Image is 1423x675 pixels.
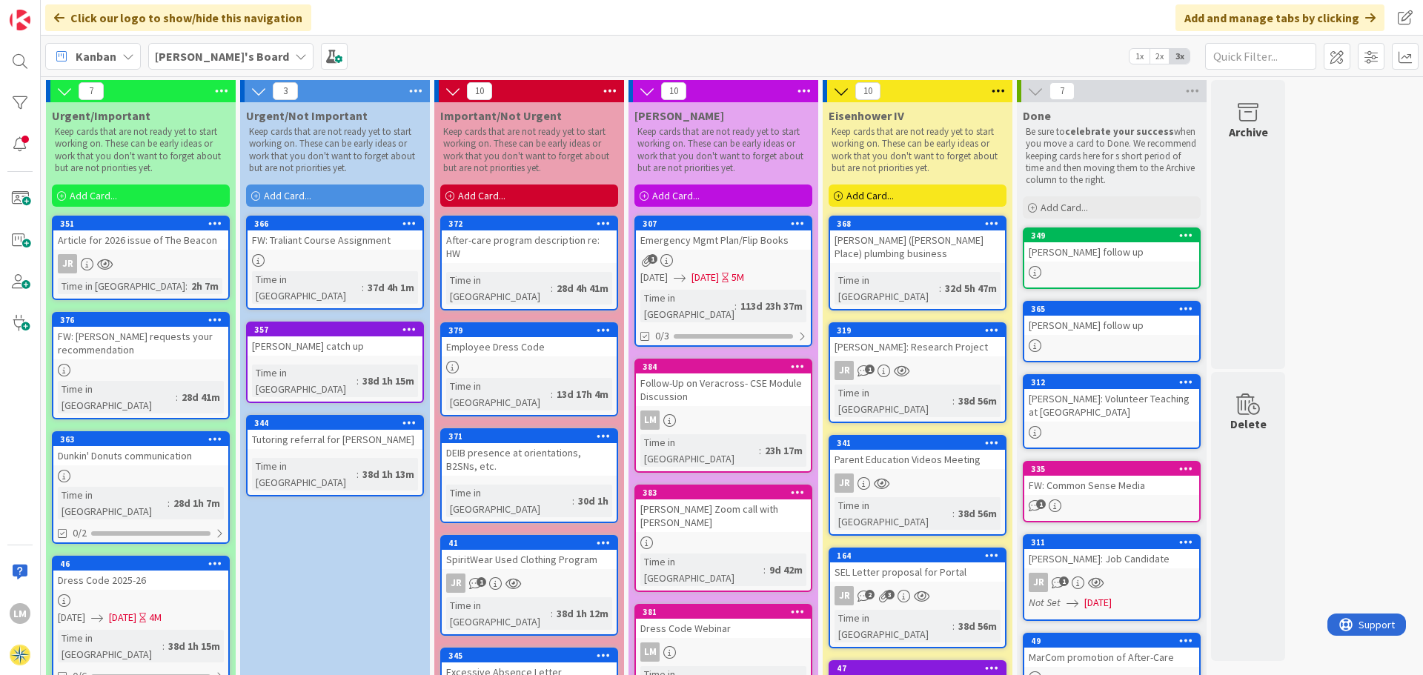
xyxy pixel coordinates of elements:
[1230,415,1267,433] div: Delete
[830,337,1005,356] div: [PERSON_NAME]: Research Project
[248,323,422,356] div: 357[PERSON_NAME] catch up
[252,458,356,491] div: Time in [GEOGRAPHIC_DATA]
[248,217,422,230] div: 366
[1024,634,1199,648] div: 49
[1175,4,1384,31] div: Add and manage tabs by clicking
[643,488,811,498] div: 383
[955,618,1001,634] div: 38d 56m
[31,2,67,20] span: Support
[855,82,880,100] span: 10
[165,638,224,654] div: 38d 1h 15m
[652,189,700,202] span: Add Card...
[759,442,761,459] span: :
[830,549,1005,582] div: 164SEL Letter proposal for Portal
[442,649,617,662] div: 345
[830,324,1005,337] div: 319
[155,49,289,64] b: [PERSON_NAME]'s Board
[1229,123,1268,141] div: Archive
[640,642,660,662] div: LM
[734,298,737,314] span: :
[939,280,941,296] span: :
[467,82,492,100] span: 10
[1031,230,1199,241] div: 349
[53,433,228,465] div: 363Dunkin' Donuts communication
[837,219,1005,229] div: 368
[60,315,228,325] div: 376
[955,393,1001,409] div: 38d 56m
[60,434,228,445] div: 363
[70,189,117,202] span: Add Card...
[188,278,222,294] div: 2h 7m
[249,126,421,174] p: Keep cards that are not ready yet to start working on. These can be early ideas or work that you ...
[835,497,952,530] div: Time in [GEOGRAPHIC_DATA]
[53,313,228,327] div: 376
[58,630,162,662] div: Time in [GEOGRAPHIC_DATA]
[648,254,657,264] span: 1
[446,485,572,517] div: Time in [GEOGRAPHIC_DATA]
[832,126,1004,174] p: Keep cards that are not ready yet to start working on. These can be early ideas or work that you ...
[636,410,811,430] div: LM
[442,337,617,356] div: Employee Dress Code
[865,365,875,374] span: 1
[1024,462,1199,495] div: 335FW: Common Sense Media
[1031,377,1199,388] div: 312
[661,82,686,100] span: 10
[655,328,669,344] span: 0/3
[442,430,617,443] div: 371
[53,433,228,446] div: 363
[53,446,228,465] div: Dunkin' Donuts communication
[1023,108,1051,123] span: Done
[830,217,1005,263] div: 368[PERSON_NAME] ([PERSON_NAME] Place) plumbing business
[636,619,811,638] div: Dress Code Webinar
[248,323,422,336] div: 357
[636,486,811,499] div: 383
[1031,464,1199,474] div: 335
[440,108,562,123] span: Important/Not Urgent
[640,553,763,586] div: Time in [GEOGRAPHIC_DATA]
[446,573,465,593] div: JR
[1024,536,1199,568] div: 311[PERSON_NAME]: Job Candidate
[446,272,551,305] div: Time in [GEOGRAPHIC_DATA]
[837,438,1005,448] div: 341
[252,365,356,397] div: Time in [GEOGRAPHIC_DATA]
[53,217,228,230] div: 351
[1031,537,1199,548] div: 311
[248,416,422,430] div: 344
[79,82,104,100] span: 7
[830,562,1005,582] div: SEL Letter proposal for Portal
[1130,49,1150,64] span: 1x
[442,217,617,230] div: 372
[553,280,612,296] div: 28d 4h 41m
[73,525,87,541] span: 0/2
[1024,376,1199,389] div: 312
[442,536,617,550] div: 41
[837,325,1005,336] div: 319
[162,638,165,654] span: :
[45,4,311,31] div: Click our logo to show/hide this navigation
[252,271,362,304] div: Time in [GEOGRAPHIC_DATA]
[1170,49,1190,64] span: 3x
[1024,242,1199,262] div: [PERSON_NAME] follow up
[254,219,422,229] div: 366
[846,189,894,202] span: Add Card...
[273,82,298,100] span: 3
[442,536,617,569] div: 41SpiritWear Used Clothing Program
[55,126,227,174] p: Keep cards that are not ready yet to start working on. These can be early ideas or work that you ...
[830,230,1005,263] div: [PERSON_NAME] ([PERSON_NAME] Place) plumbing business
[248,430,422,449] div: Tutoring referral for [PERSON_NAME]
[359,373,418,389] div: 38d 1h 15m
[1029,573,1048,592] div: JR
[1024,462,1199,476] div: 335
[443,126,615,174] p: Keep cards that are not ready yet to start working on. These can be early ideas or work that you ...
[246,108,368,123] span: Urgent/Not Important
[737,298,806,314] div: 113d 23h 37m
[1031,304,1199,314] div: 365
[835,610,952,642] div: Time in [GEOGRAPHIC_DATA]
[362,279,364,296] span: :
[442,443,617,476] div: DEIB presence at orientations, B2SNs, etc.
[830,217,1005,230] div: 368
[761,442,806,459] div: 23h 17m
[835,473,854,493] div: JR
[254,418,422,428] div: 344
[835,586,854,605] div: JR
